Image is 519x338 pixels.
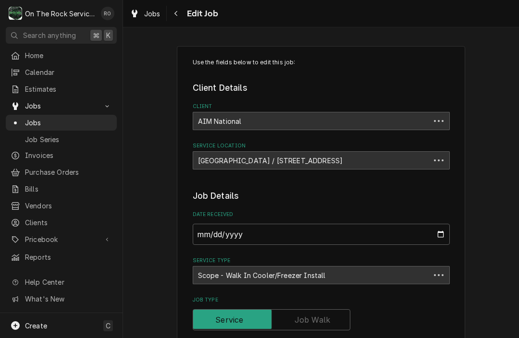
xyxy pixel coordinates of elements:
label: Service Type [193,257,450,265]
a: Job Series [6,132,117,147]
div: Client [193,103,450,130]
span: Job Series [25,134,112,145]
label: Job Type [193,296,450,304]
span: C [106,321,111,331]
a: Calendar [6,64,117,80]
a: Home [6,48,117,63]
div: Laurens County School District / 301 Hillcrest Dr, Laurens, SC 29360 [193,151,450,169]
span: Jobs [25,101,98,111]
a: Reports [6,249,117,265]
a: Go to What's New [6,291,117,307]
span: Search anything [23,30,76,40]
label: Date Received [193,211,450,218]
span: Help Center [25,277,111,287]
p: Use the fields below to edit this job: [193,58,450,67]
a: Clients [6,215,117,230]
div: AIM National [193,112,450,130]
div: RO [101,7,114,20]
span: Invoices [25,150,112,160]
a: Purchase Orders [6,164,117,180]
label: Service Location [193,142,450,150]
span: Pricebook [25,234,98,244]
span: Edit Job [184,7,218,20]
a: Jobs [126,6,164,22]
legend: Client Details [193,82,450,94]
a: Jobs [6,115,117,131]
div: O [9,7,22,20]
span: Clients [25,217,112,228]
span: Reports [25,252,112,262]
span: What's New [25,294,111,304]
span: Create [25,322,47,330]
a: Go to Pricebook [6,231,117,247]
input: yyyy-mm-dd [193,224,450,245]
a: Invoices [6,147,117,163]
label: Client [193,103,450,110]
a: Go to Jobs [6,98,117,114]
span: Vendors [25,201,112,211]
span: Calendar [25,67,112,77]
span: Bills [25,184,112,194]
span: Estimates [25,84,112,94]
div: Job Type [193,296,450,330]
span: Jobs [25,118,112,128]
div: Service Location [193,142,450,169]
div: Scope - Walk In Cooler/Freezer Install [193,266,450,284]
span: Home [25,50,112,60]
div: On The Rock Services [25,9,96,19]
div: Date Received [193,211,450,245]
span: Purchase Orders [25,167,112,177]
div: Service Type [193,257,450,284]
span: ⌘ [93,30,99,40]
button: Search anything⌘K [6,27,117,44]
div: On The Rock Services's Avatar [9,7,22,20]
a: Bills [6,181,117,197]
span: Jobs [144,9,161,19]
a: Go to Help Center [6,274,117,290]
legend: Job Details [193,190,450,202]
div: Rich Ortega's Avatar [101,7,114,20]
button: Navigate back [169,6,184,21]
a: Vendors [6,198,117,214]
a: Estimates [6,81,117,97]
span: K [106,30,111,40]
